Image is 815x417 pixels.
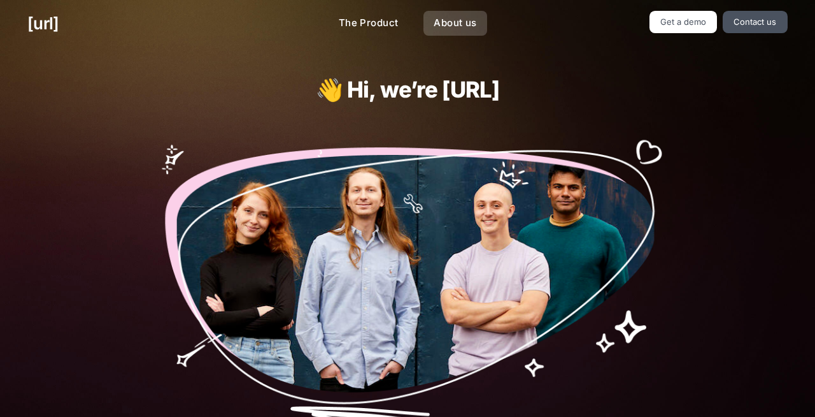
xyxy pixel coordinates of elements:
h1: 👋 Hi, we’re [URL] [199,77,616,102]
a: The Product [329,11,409,36]
a: [URL] [27,11,59,36]
a: Contact us [723,11,788,33]
a: About us [423,11,486,36]
a: Get a demo [649,11,718,33]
